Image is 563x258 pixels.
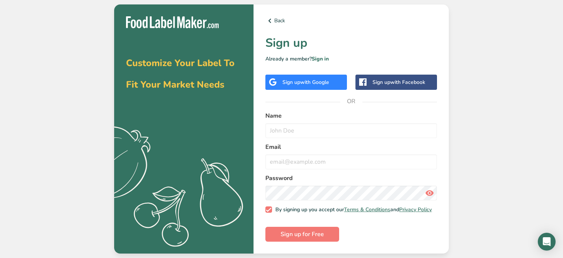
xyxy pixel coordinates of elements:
[399,206,432,213] a: Privacy Policy
[265,34,437,52] h1: Sign up
[265,16,437,25] a: Back
[126,16,219,29] img: Food Label Maker
[272,206,432,213] span: By signing up you accept our and
[340,90,362,112] span: OR
[265,154,437,169] input: email@example.com
[300,79,329,86] span: with Google
[265,227,339,242] button: Sign up for Free
[265,111,437,120] label: Name
[538,233,556,251] div: Open Intercom Messenger
[390,79,425,86] span: with Facebook
[282,78,329,86] div: Sign up
[344,206,390,213] a: Terms & Conditions
[265,55,437,63] p: Already a member?
[312,55,329,62] a: Sign in
[265,143,437,151] label: Email
[265,174,437,183] label: Password
[126,57,235,91] span: Customize Your Label To Fit Your Market Needs
[281,230,324,239] span: Sign up for Free
[265,123,437,138] input: John Doe
[372,78,425,86] div: Sign up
